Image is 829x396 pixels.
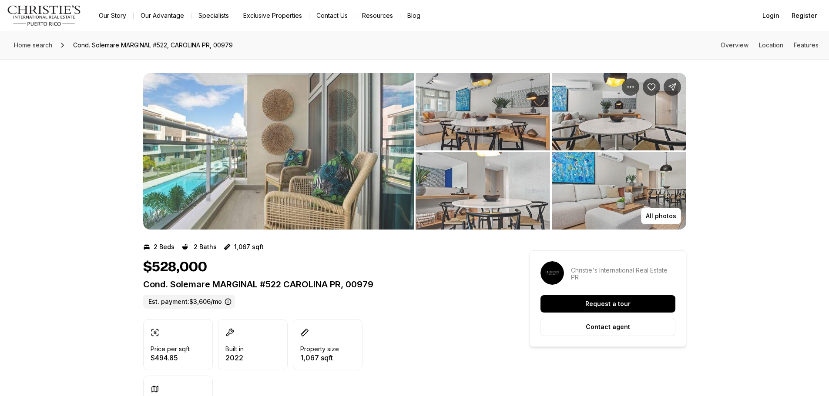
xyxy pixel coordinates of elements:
[225,346,244,353] p: Built in
[762,12,779,19] span: Login
[786,7,822,24] button: Register
[70,38,236,52] span: Cond. Solemare MARGINAL #522, CAROLINA PR, 00979
[300,346,339,353] p: Property size
[143,259,207,276] h1: $528,000
[355,10,400,22] a: Resources
[236,10,309,22] a: Exclusive Properties
[540,318,675,336] button: Contact agent
[10,38,56,52] a: Home search
[151,346,190,353] p: Price per sqft
[143,295,235,309] label: Est. payment: $3,606/mo
[191,10,236,22] a: Specialists
[622,78,639,96] button: Property options
[585,300,631,307] p: Request a tour
[586,323,630,330] p: Contact agent
[154,243,175,250] p: 2 Beds
[571,267,675,281] p: Christie's International Real Estate PR
[794,41,819,49] a: Skip to: Features
[134,10,191,22] a: Our Advantage
[416,152,550,230] button: View image gallery
[792,12,817,19] span: Register
[143,73,414,230] button: View image gallery
[309,10,355,22] button: Contact Us
[92,10,133,22] a: Our Story
[664,78,681,96] button: Share Property: Cond. Solemare MARGINAL #522
[540,295,675,313] button: Request a tour
[552,73,686,150] button: View image gallery
[416,73,686,230] li: 2 of 9
[194,243,217,250] p: 2 Baths
[416,73,550,150] button: View image gallery
[151,354,190,361] p: $494.85
[14,41,52,49] span: Home search
[721,41,748,49] a: Skip to: Overview
[143,73,686,230] div: Listing Photos
[300,354,339,361] p: 1,067 sqft
[143,73,414,230] li: 1 of 9
[7,5,81,26] img: logo
[721,42,819,49] nav: Page section menu
[225,354,244,361] p: 2022
[400,10,427,22] a: Blog
[757,7,785,24] button: Login
[646,213,676,220] p: All photos
[234,243,264,250] p: 1,067 sqft
[552,152,686,230] button: View image gallery
[641,208,681,224] button: All photos
[143,279,498,290] p: Cond. Solemare MARGINAL #522 CAROLINA PR, 00979
[643,78,660,96] button: Save Property: Cond. Solemare MARGINAL #522
[759,41,783,49] a: Skip to: Location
